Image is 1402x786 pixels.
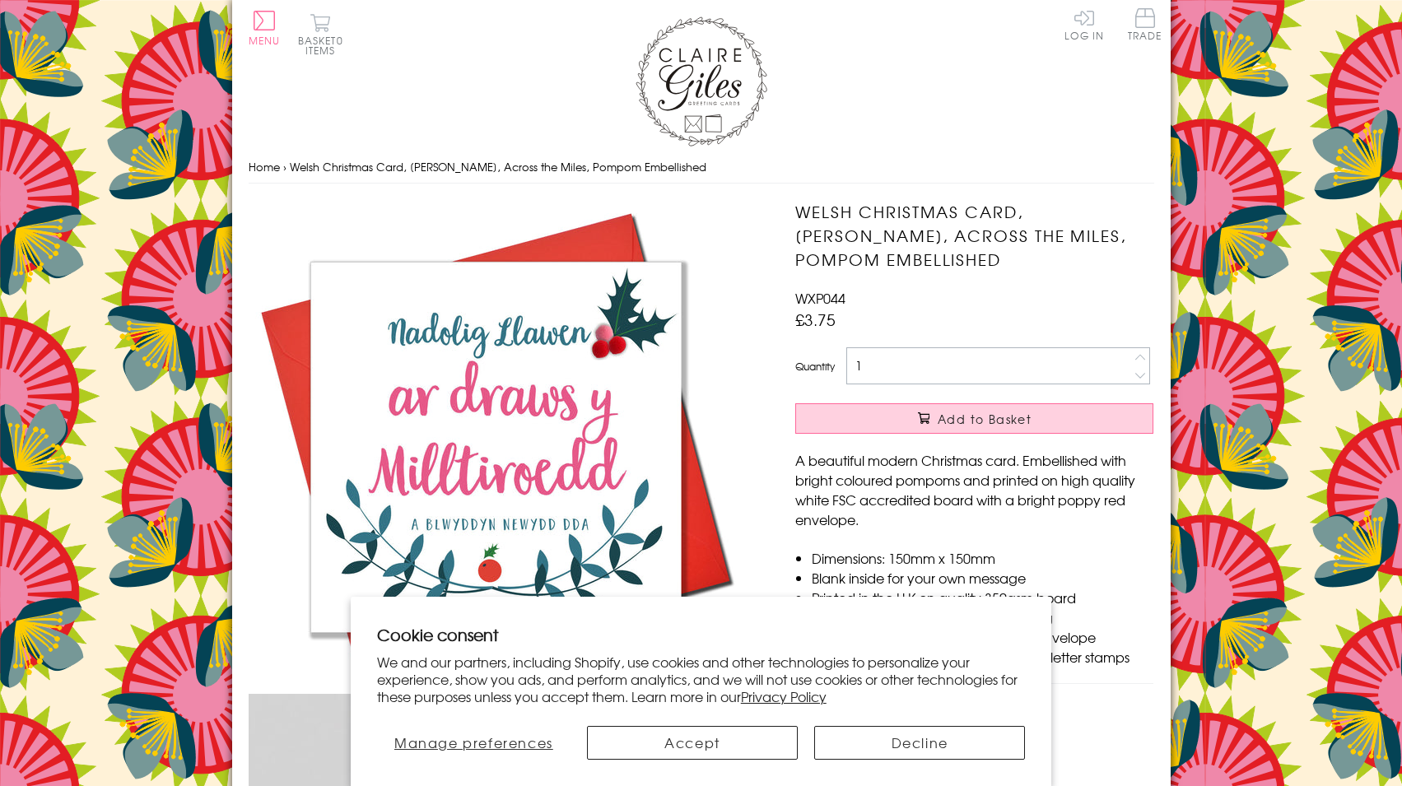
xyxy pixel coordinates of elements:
[741,686,827,706] a: Privacy Policy
[795,403,1153,434] button: Add to Basket
[249,159,280,174] a: Home
[377,653,1026,705] p: We and our partners, including Shopify, use cookies and other technologies to personalize your ex...
[812,568,1153,588] li: Blank inside for your own message
[795,200,1153,271] h1: Welsh Christmas Card, [PERSON_NAME], Across the Miles, Pompom Embellished
[249,151,1154,184] nav: breadcrumbs
[1128,8,1162,44] a: Trade
[377,726,571,760] button: Manage preferences
[795,450,1153,529] p: A beautiful modern Christmas card. Embellished with bright coloured pompoms and printed on high q...
[812,588,1153,607] li: Printed in the U.K on quality 350gsm board
[249,11,281,45] button: Menu
[249,200,743,694] img: Welsh Christmas Card, Nadolig Llawen, Across the Miles, Pompom Embellished
[377,623,1026,646] h2: Cookie consent
[1064,8,1104,40] a: Log In
[283,159,286,174] span: ›
[812,548,1153,568] li: Dimensions: 150mm x 150mm
[587,726,798,760] button: Accept
[795,359,835,374] label: Quantity
[636,16,767,147] img: Claire Giles Greetings Cards
[394,733,553,752] span: Manage preferences
[290,159,706,174] span: Welsh Christmas Card, [PERSON_NAME], Across the Miles, Pompom Embellished
[1128,8,1162,40] span: Trade
[249,33,281,48] span: Menu
[795,308,836,331] span: £3.75
[938,411,1032,427] span: Add to Basket
[305,33,343,58] span: 0 items
[298,13,343,55] button: Basket0 items
[814,726,1025,760] button: Decline
[795,288,845,308] span: WXP044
